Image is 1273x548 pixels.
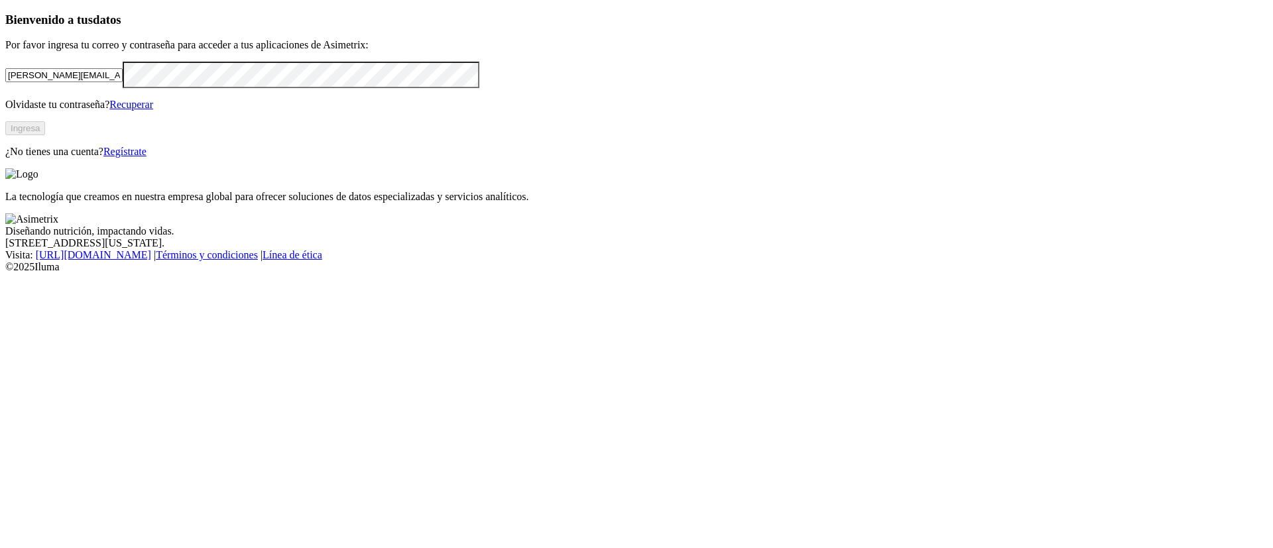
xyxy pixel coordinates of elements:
[156,249,258,260] a: Términos y condiciones
[5,249,1268,261] div: Visita : | |
[5,146,1268,158] p: ¿No tienes una cuenta?
[5,39,1268,51] p: Por favor ingresa tu correo y contraseña para acceder a tus aplicaciones de Asimetrix:
[93,13,121,27] span: datos
[5,213,58,225] img: Asimetrix
[5,261,1268,273] div: © 2025 Iluma
[103,146,147,157] a: Regístrate
[36,249,151,260] a: [URL][DOMAIN_NAME]
[5,237,1268,249] div: [STREET_ADDRESS][US_STATE].
[5,99,1268,111] p: Olvidaste tu contraseña?
[5,13,1268,27] h3: Bienvenido a tus
[5,121,45,135] button: Ingresa
[5,225,1268,237] div: Diseñando nutrición, impactando vidas.
[109,99,153,110] a: Recuperar
[5,168,38,180] img: Logo
[263,249,322,260] a: Línea de ética
[5,191,1268,203] p: La tecnología que creamos en nuestra empresa global para ofrecer soluciones de datos especializad...
[5,68,123,82] input: Tu correo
